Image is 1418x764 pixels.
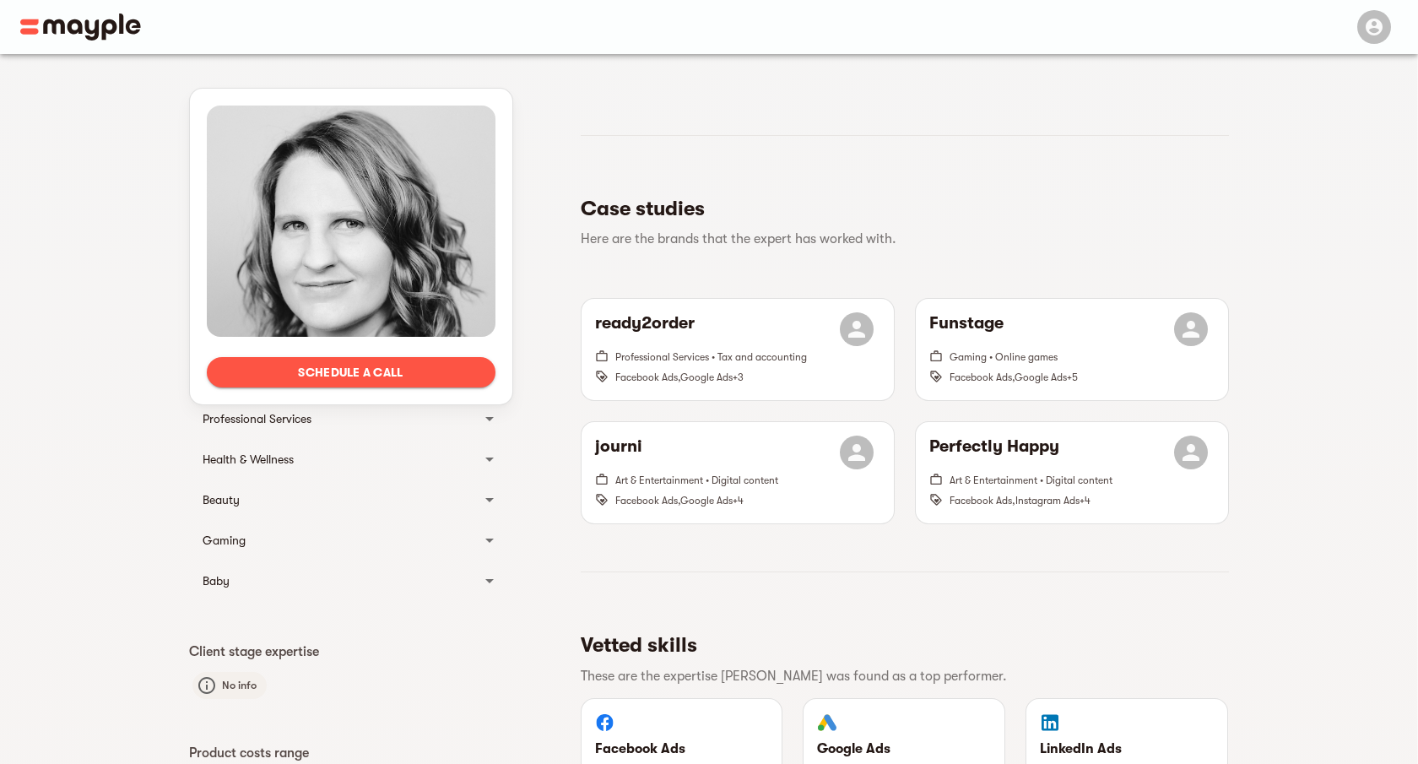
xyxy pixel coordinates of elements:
button: ready2orderProfessional Services • Tax and accountingFacebook Ads,Google Ads+3 [582,299,894,400]
p: These are the expertise [PERSON_NAME] was found as a top performer. [581,666,1215,686]
span: Google Ads [680,495,733,507]
div: Gaming [203,530,469,550]
div: Beauty [203,490,469,510]
button: Perfectly HappyArt & Entertainment • Digital contentFacebook Ads,Instagram Ads+4 [916,422,1228,523]
button: journiArt & Entertainment • Digital contentFacebook Ads,Google Ads+4 [582,422,894,523]
span: Facebook Ads , [950,371,1015,383]
span: Art & Entertainment • Digital content [950,474,1112,486]
p: Product costs range [189,743,513,763]
span: Instagram Ads [1015,495,1080,507]
button: Schedule a call [207,357,495,387]
h5: Vetted skills [581,631,1215,658]
span: + 5 [1067,371,1078,383]
span: + 4 [1080,495,1091,507]
div: Health & Wellness [203,449,469,469]
h6: ready2order [595,312,695,346]
div: Professional Services [203,409,469,429]
div: Baby [203,571,469,591]
h5: Case studies [581,195,1215,222]
p: Facebook Ads [595,739,769,759]
p: LinkedIn Ads [1040,739,1214,759]
span: + 3 [733,371,744,383]
button: FunstageGaming • Online gamesFacebook Ads,Google Ads+5 [916,299,1228,400]
span: Facebook Ads , [615,371,680,383]
div: Baby [189,561,513,601]
span: Art & Entertainment • Digital content [615,474,778,486]
span: + 4 [733,495,744,507]
div: Health & Wellness [189,439,513,480]
p: Here are the brands that the expert has worked with. [581,229,1215,249]
div: Gaming [189,520,513,561]
span: Schedule a call [220,362,482,382]
div: Professional Services [189,398,513,439]
div: Beauty [189,480,513,520]
img: Main logo [20,14,141,41]
p: Client stage expertise [189,642,513,662]
h6: journi [595,436,642,469]
span: Facebook Ads , [615,495,680,507]
span: Gaming • Online games [950,351,1058,363]
span: Google Ads [1015,371,1067,383]
span: Google Ads [680,371,733,383]
span: No info [212,675,267,696]
h6: Perfectly Happy [929,436,1059,469]
p: Google Ads [817,739,991,759]
h6: Funstage [929,312,1004,346]
span: Menu [1347,19,1398,32]
span: Professional Services • Tax and accounting [615,351,807,363]
span: Facebook Ads , [950,495,1015,507]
